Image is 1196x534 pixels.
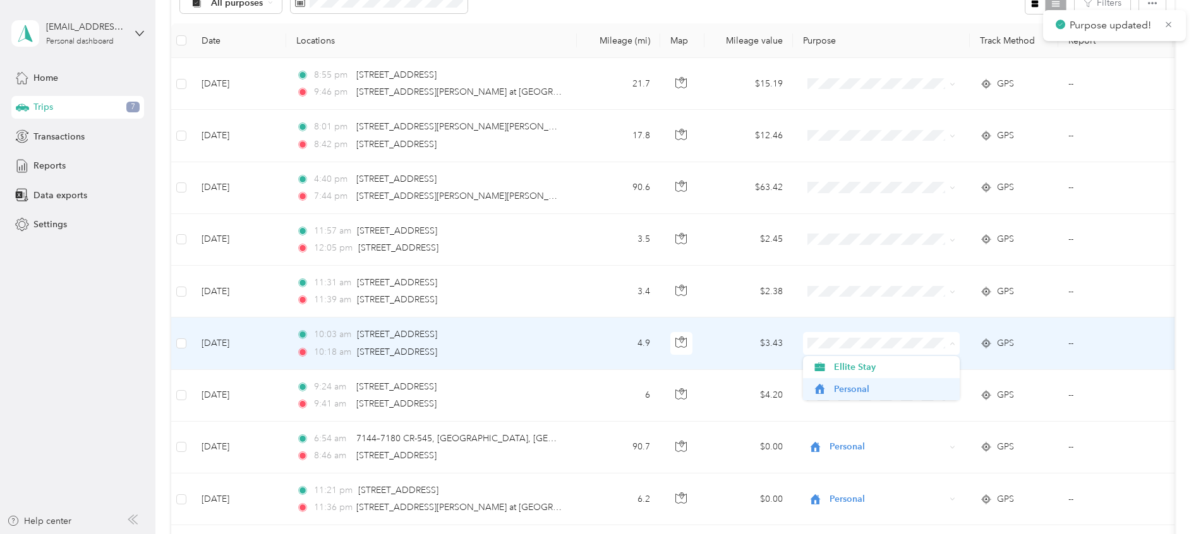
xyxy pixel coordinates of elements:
[356,398,437,409] span: [STREET_ADDRESS]
[357,347,437,357] span: [STREET_ADDRESS]
[191,58,286,110] td: [DATE]
[358,242,438,253] span: [STREET_ADDRESS]
[7,514,71,528] div: Help center
[1125,463,1196,534] iframe: Everlance-gr Chat Button Frame
[356,121,577,132] span: [STREET_ADDRESS][PERSON_NAME][PERSON_NAME]
[997,336,1014,350] span: GPS
[356,69,437,80] span: [STREET_ADDRESS]
[1058,266,1173,317] td: --
[704,162,793,214] td: $63.42
[33,189,87,202] span: Data exports
[191,422,286,473] td: [DATE]
[191,266,286,317] td: [DATE]
[997,285,1014,299] span: GPS
[1058,23,1173,58] th: Report
[704,473,793,525] td: $0.00
[577,473,660,525] td: 6.2
[314,345,351,359] span: 10:18 am
[704,370,793,422] td: $4.20
[191,110,286,162] td: [DATE]
[1058,162,1173,214] td: --
[191,214,286,266] td: [DATE]
[997,77,1014,91] span: GPS
[997,440,1014,454] span: GPS
[314,241,353,255] span: 12:05 pm
[1070,18,1154,33] p: Purpose updated!
[191,473,286,525] td: [DATE]
[191,162,286,214] td: [DATE]
[970,23,1058,58] th: Track Method
[314,120,350,134] span: 8:01 pm
[356,174,437,184] span: [STREET_ADDRESS]
[830,440,945,454] span: Personal
[33,159,66,172] span: Reports
[314,449,350,463] span: 8:46 am
[660,23,704,58] th: Map
[704,317,793,369] td: $3.43
[356,381,437,392] span: [STREET_ADDRESS]
[358,485,438,495] span: [STREET_ADDRESS]
[356,139,437,150] span: [STREET_ADDRESS]
[704,214,793,266] td: $2.45
[314,380,350,394] span: 9:24 am
[314,293,351,307] span: 11:39 am
[126,102,140,113] span: 7
[33,71,58,85] span: Home
[314,484,353,497] span: 11:21 pm
[834,360,951,374] span: Ellite Stay
[577,422,660,473] td: 90.7
[357,294,437,305] span: [STREET_ADDRESS]
[356,191,577,201] span: [STREET_ADDRESS][PERSON_NAME][PERSON_NAME]
[1058,58,1173,110] td: --
[704,422,793,473] td: $0.00
[997,129,1014,143] span: GPS
[830,492,945,506] span: Personal
[577,266,660,317] td: 3.4
[191,23,286,58] th: Date
[1058,110,1173,162] td: --
[997,388,1014,402] span: GPS
[834,383,951,396] span: Personal
[577,23,660,58] th: Mileage (mi)
[577,317,660,369] td: 4.9
[33,100,53,114] span: Trips
[577,370,660,422] td: 6
[356,433,624,444] span: 7144–7180 CR-545, [GEOGRAPHIC_DATA], [GEOGRAPHIC_DATA]
[356,86,802,97] span: [STREET_ADDRESS][PERSON_NAME] at [GEOGRAPHIC_DATA], [GEOGRAPHIC_DATA], [GEOGRAPHIC_DATA]
[46,38,114,45] div: Personal dashboard
[577,214,660,266] td: 3.5
[997,232,1014,246] span: GPS
[314,224,351,238] span: 11:57 am
[191,370,286,422] td: [DATE]
[191,317,286,369] td: [DATE]
[314,397,350,411] span: 9:41 am
[356,502,802,513] span: [STREET_ADDRESS][PERSON_NAME] at [GEOGRAPHIC_DATA], [GEOGRAPHIC_DATA], [GEOGRAPHIC_DATA]
[314,328,351,341] span: 10:03 am
[356,450,437,461] span: [STREET_ADDRESS]
[314,85,350,99] span: 9:46 pm
[997,181,1014,194] span: GPS
[314,68,350,82] span: 8:55 pm
[314,172,350,186] span: 4:40 pm
[314,501,350,514] span: 11:36 pm
[1058,214,1173,266] td: --
[704,23,793,58] th: Mileage value
[357,225,437,236] span: [STREET_ADDRESS]
[46,20,125,33] div: [EMAIL_ADDRESS][DOMAIN_NAME]
[704,110,793,162] td: $12.46
[357,277,437,288] span: [STREET_ADDRESS]
[577,58,660,110] td: 21.7
[577,110,660,162] td: 17.8
[286,23,577,58] th: Locations
[997,492,1014,506] span: GPS
[704,266,793,317] td: $2.38
[1058,473,1173,525] td: --
[577,162,660,214] td: 90.6
[704,58,793,110] td: $15.19
[1058,370,1173,422] td: --
[357,329,437,340] span: [STREET_ADDRESS]
[1058,422,1173,473] td: --
[33,218,67,231] span: Settings
[314,138,350,151] span: 8:42 pm
[314,276,351,290] span: 11:31 am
